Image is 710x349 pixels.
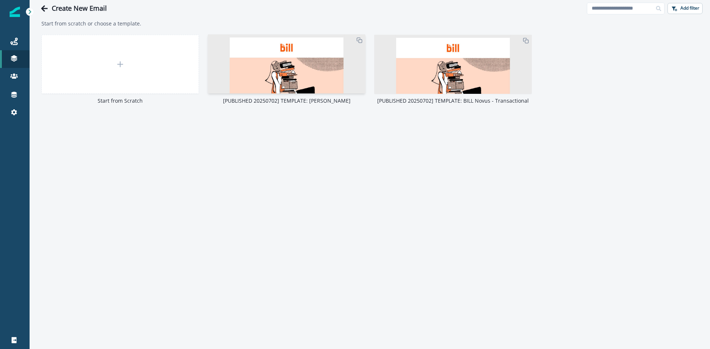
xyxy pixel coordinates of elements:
img: Inflection [10,7,20,17]
p: Start from scratch or choose a template. [41,20,698,27]
h1: Create New Email [52,4,107,13]
button: Go back [37,1,52,16]
button: Add filter [667,3,703,14]
p: Add filter [680,6,699,11]
p: [PUBLISHED 20250702] TEMPLATE: BILL Novus - Transactional [374,97,532,105]
p: Start from Scratch [41,97,199,105]
p: [PUBLISHED 20250702] TEMPLATE: [PERSON_NAME] [208,97,365,105]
